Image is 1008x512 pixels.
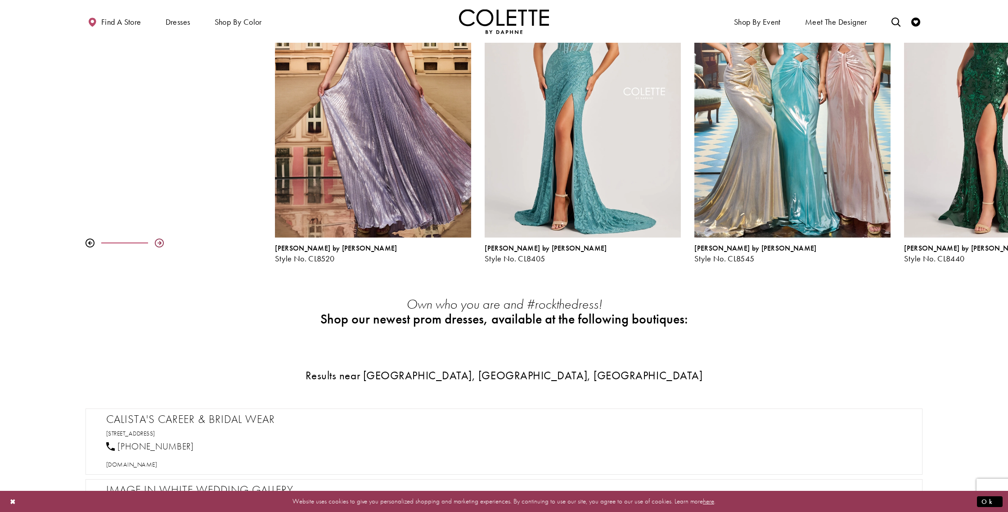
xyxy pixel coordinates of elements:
[275,243,397,253] span: [PERSON_NAME] by [PERSON_NAME]
[485,244,681,263] div: Colette by Daphne Style No. CL8405
[459,9,549,34] a: Visit Home Page
[106,460,157,468] a: Opens in new tab
[85,369,922,382] h3: Results near [GEOGRAPHIC_DATA], [GEOGRAPHIC_DATA], [GEOGRAPHIC_DATA]
[694,243,816,253] span: [PERSON_NAME] by [PERSON_NAME]
[215,18,262,27] span: Shop by color
[212,9,264,34] span: Shop by color
[106,460,157,468] span: [DOMAIN_NAME]
[101,18,141,27] span: Find a store
[485,243,607,253] span: [PERSON_NAME] by [PERSON_NAME]
[106,429,155,437] a: Opens in new tab
[85,9,143,34] a: Find a store
[889,9,903,34] a: Toggle search
[734,18,781,27] span: Shop By Event
[117,440,193,452] span: [PHONE_NUMBER]
[106,413,911,426] h2: Calista's Career & Bridal Wear
[459,9,549,34] img: Colette by Daphne
[313,312,695,327] h2: Shop our newest prom dresses, available at the following boutiques:
[803,9,869,34] a: Meet the designer
[65,495,943,508] p: Website uses cookies to give you personalized shopping and marketing experiences. By continuing t...
[106,483,911,497] h2: Image In White Wedding Gallery
[163,9,193,34] span: Dresses
[977,496,1003,507] button: Submit Dialog
[694,244,891,263] div: Colette by Daphne Style No. CL8545
[106,440,194,452] a: [PHONE_NUMBER]
[406,296,602,313] em: Own who you are and #rockthedress!
[5,494,21,509] button: Close Dialog
[805,18,867,27] span: Meet the designer
[909,9,922,34] a: Check Wishlist
[275,244,471,263] div: Colette by Daphne Style No. CL8520
[485,253,545,264] span: Style No. CL8405
[904,253,964,264] span: Style No. CL8440
[275,253,334,264] span: Style No. CL8520
[694,253,754,264] span: Style No. CL8545
[166,18,190,27] span: Dresses
[703,497,714,506] a: here
[732,9,783,34] span: Shop By Event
